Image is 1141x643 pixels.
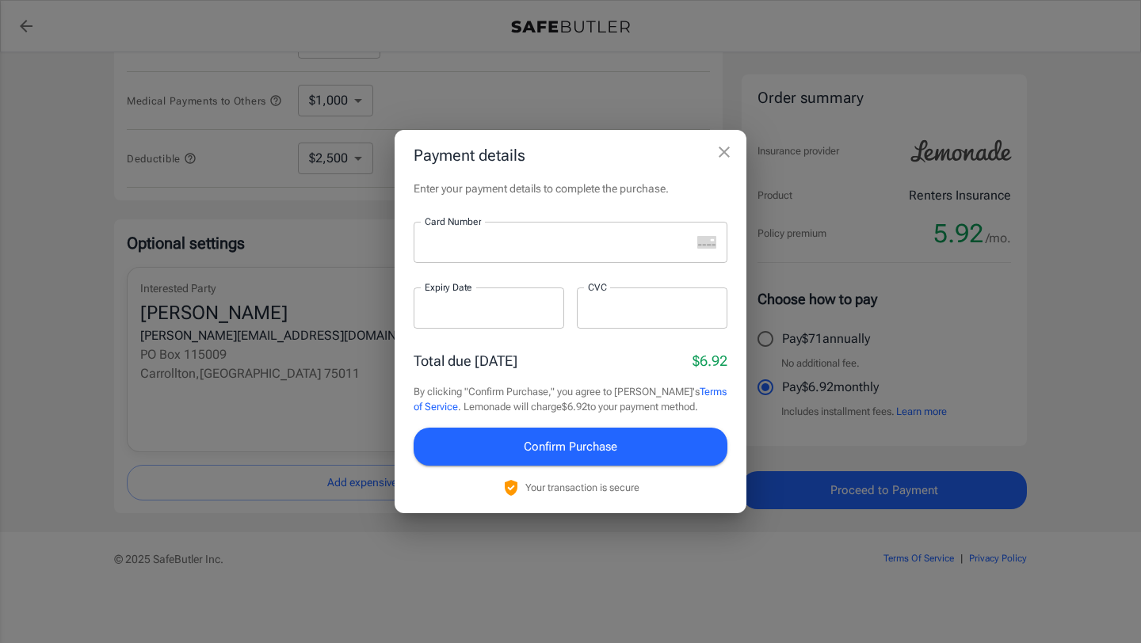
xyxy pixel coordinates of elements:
[425,215,481,228] label: Card Number
[414,384,727,415] p: By clicking "Confirm Purchase," you agree to [PERSON_NAME]'s . Lemonade will charge $6.92 to your...
[588,280,607,294] label: CVC
[697,236,716,249] svg: unknown
[588,300,716,315] iframe: Secure CVC input frame
[524,436,617,457] span: Confirm Purchase
[395,130,746,181] h2: Payment details
[425,300,553,315] iframe: Secure expiration date input frame
[693,350,727,371] p: $6.92
[425,234,691,249] iframe: Secure card number input frame
[708,136,740,168] button: close
[414,428,727,466] button: Confirm Purchase
[414,350,517,371] p: Total due [DATE]
[425,280,472,294] label: Expiry Date
[525,480,639,495] p: Your transaction is secure
[414,181,727,196] p: Enter your payment details to complete the purchase.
